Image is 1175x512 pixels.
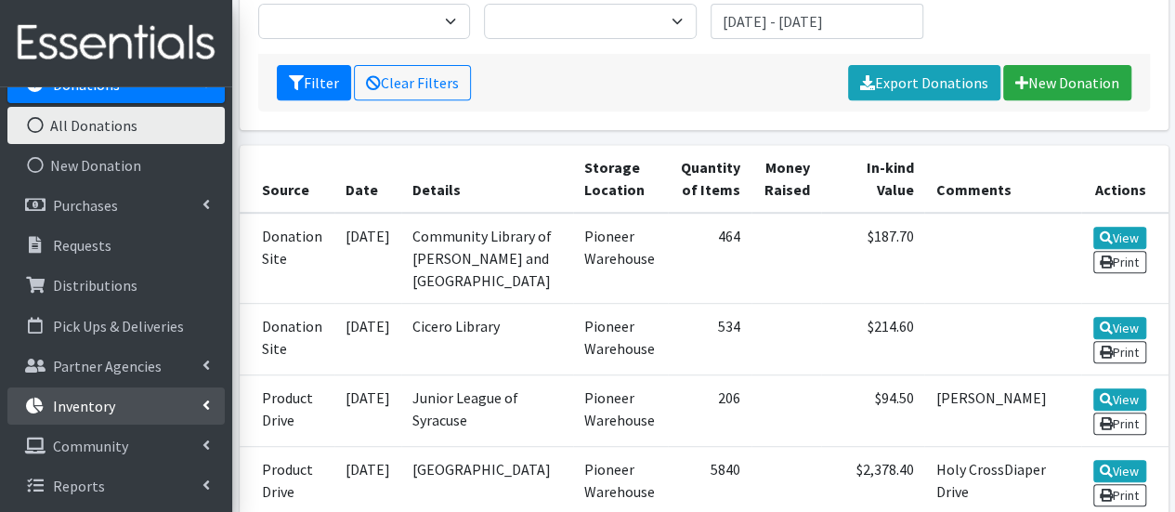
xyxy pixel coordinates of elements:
th: Source [240,145,334,213]
a: View [1093,388,1146,411]
p: Distributions [53,276,137,295]
a: New Donation [7,147,225,184]
a: All Donations [7,107,225,144]
a: Print [1093,484,1146,506]
td: [DATE] [334,213,401,304]
td: [PERSON_NAME] [924,374,1081,446]
a: Community [7,427,225,465]
a: Purchases [7,187,225,224]
a: Inventory [7,387,225,425]
a: Pick Ups & Deliveries [7,308,225,345]
a: Requests [7,227,225,264]
th: Date [334,145,401,213]
p: Partner Agencies [53,357,162,375]
td: $214.60 [821,303,924,374]
td: Pioneer Warehouse [573,213,668,304]
td: Donation Site [240,303,334,374]
a: Print [1093,413,1146,435]
td: Donation Site [240,213,334,304]
p: Requests [53,236,111,255]
td: Product Drive [240,374,334,446]
td: $94.50 [821,374,924,446]
td: Junior League of Syracuse [401,374,573,446]
a: Distributions [7,267,225,304]
td: $187.70 [821,213,924,304]
td: 464 [668,213,752,304]
p: Reports [53,477,105,495]
p: Pick Ups & Deliveries [53,317,184,335]
th: In-kind Value [821,145,924,213]
td: [DATE] [334,374,401,446]
th: Actions [1081,145,1168,213]
a: View [1093,317,1146,339]
a: View [1093,227,1146,249]
a: View [1093,460,1146,482]
th: Quantity of Items [668,145,752,213]
p: Inventory [53,397,115,415]
td: 206 [668,374,752,446]
input: January 1, 2011 - December 31, 2011 [711,4,923,39]
td: Community Library of [PERSON_NAME] and [GEOGRAPHIC_DATA] [401,213,573,304]
p: Purchases [53,196,118,215]
a: Reports [7,467,225,505]
td: [DATE] [334,303,401,374]
td: Pioneer Warehouse [573,303,668,374]
button: Filter [277,65,351,100]
p: Community [53,437,128,455]
th: Storage Location [573,145,668,213]
a: Print [1093,341,1146,363]
img: HumanEssentials [7,12,225,74]
a: Print [1093,251,1146,273]
td: Pioneer Warehouse [573,374,668,446]
td: Cicero Library [401,303,573,374]
th: Money Raised [751,145,821,213]
a: Partner Agencies [7,348,225,385]
th: Details [401,145,573,213]
th: Comments [924,145,1081,213]
a: Export Donations [848,65,1000,100]
td: 534 [668,303,752,374]
a: Clear Filters [354,65,471,100]
a: New Donation [1003,65,1131,100]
